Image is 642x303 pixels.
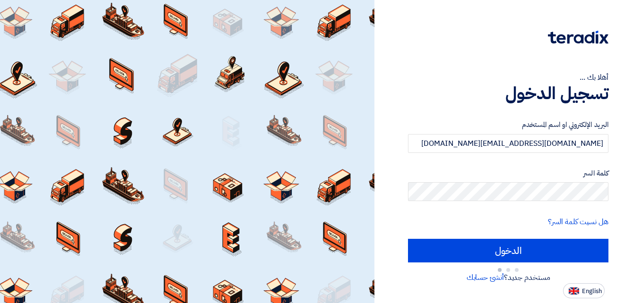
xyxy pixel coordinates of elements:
img: Teradix logo [548,31,608,44]
img: en-US.png [569,287,579,295]
input: أدخل بريد العمل الإلكتروني او اسم المستخدم الخاص بك ... [408,134,608,153]
h1: تسجيل الدخول [408,83,608,104]
button: English [563,283,605,298]
label: كلمة السر [408,168,608,179]
a: أنشئ حسابك [467,272,504,283]
label: البريد الإلكتروني او اسم المستخدم [408,119,608,130]
a: هل نسيت كلمة السر؟ [548,216,608,227]
span: English [582,288,602,295]
div: مستخدم جديد؟ [408,272,608,283]
div: أهلا بك ... [408,72,608,83]
input: الدخول [408,239,608,262]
